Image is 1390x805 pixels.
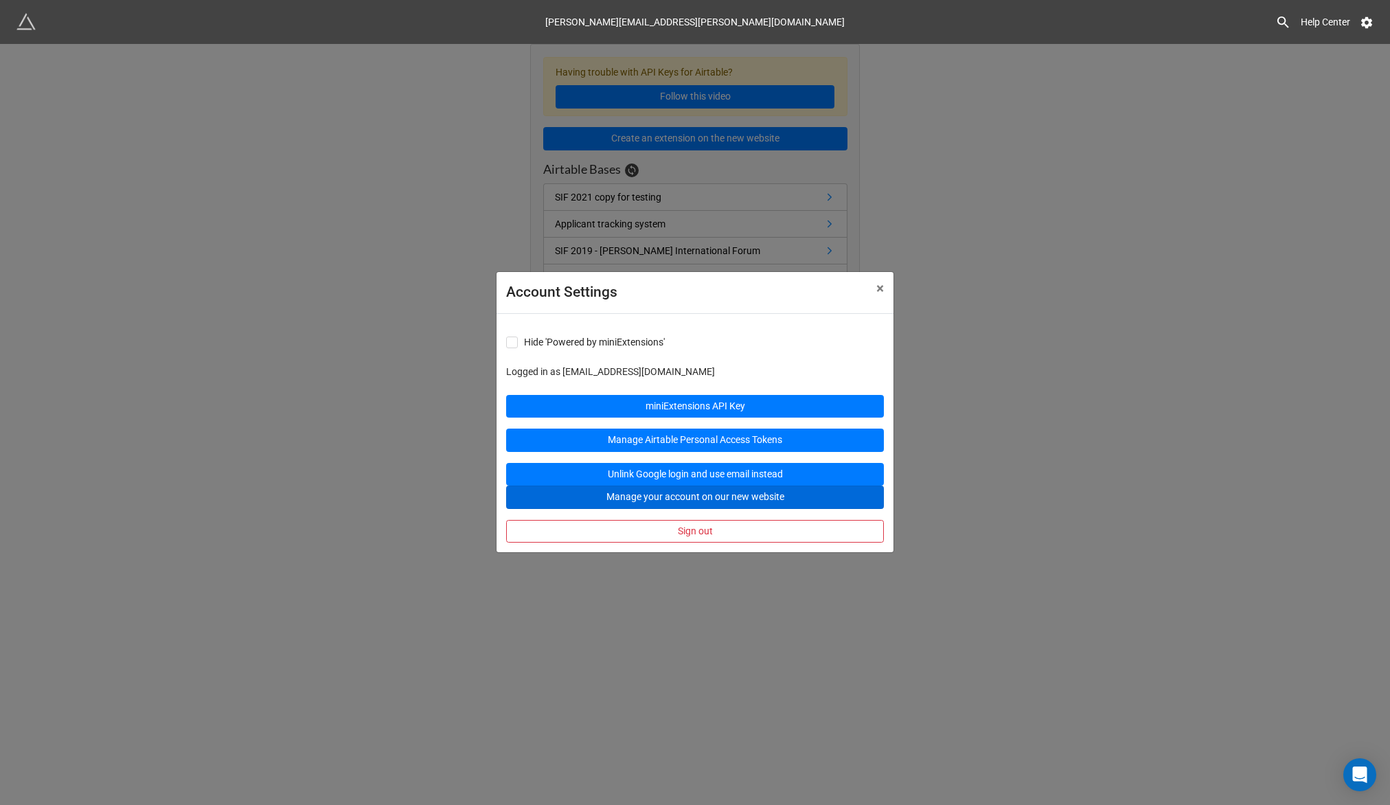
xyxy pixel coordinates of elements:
[506,337,665,348] label: Hide 'Powered by miniExtensions'
[506,395,884,418] a: miniExtensions API Key
[506,463,884,486] button: Unlink Google login and use email instead
[506,486,884,509] button: Manage your account on our new website
[506,520,884,543] button: Sign out
[1343,758,1376,791] div: Open Intercom Messenger
[506,282,846,304] div: Account Settings
[16,12,36,32] img: miniextensions-icon.73ae0678.png
[1291,10,1360,34] a: Help Center
[545,10,845,34] div: [PERSON_NAME][EMAIL_ADDRESS][PERSON_NAME][DOMAIN_NAME]
[506,429,884,452] a: Manage Airtable Personal Access Tokens
[506,364,884,379] label: Logged in as [EMAIL_ADDRESS][DOMAIN_NAME]
[876,280,884,297] span: ×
